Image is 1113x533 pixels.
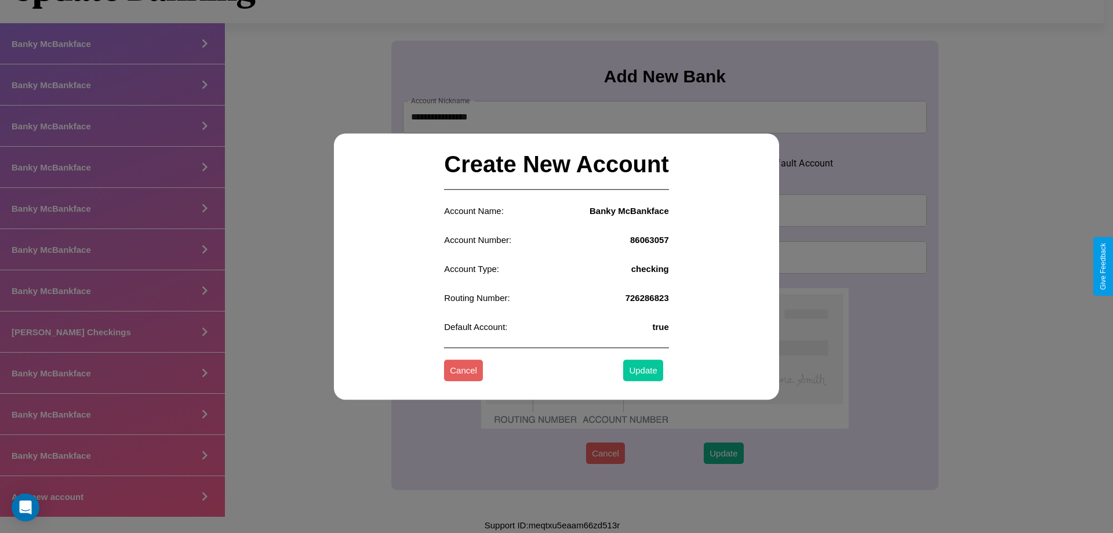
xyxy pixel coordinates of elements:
[444,203,504,219] p: Account Name:
[12,494,39,521] div: Open Intercom Messenger
[444,261,499,277] p: Account Type:
[1099,243,1107,290] div: Give Feedback
[444,319,507,335] p: Default Account:
[631,264,669,274] h4: checking
[590,206,669,216] h4: Banky McBankface
[444,290,510,306] p: Routing Number:
[630,235,669,245] h4: 86063057
[652,322,668,332] h4: true
[444,360,483,382] button: Cancel
[444,232,511,248] p: Account Number:
[625,293,669,303] h4: 726286823
[623,360,663,382] button: Update
[444,140,669,190] h2: Create New Account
